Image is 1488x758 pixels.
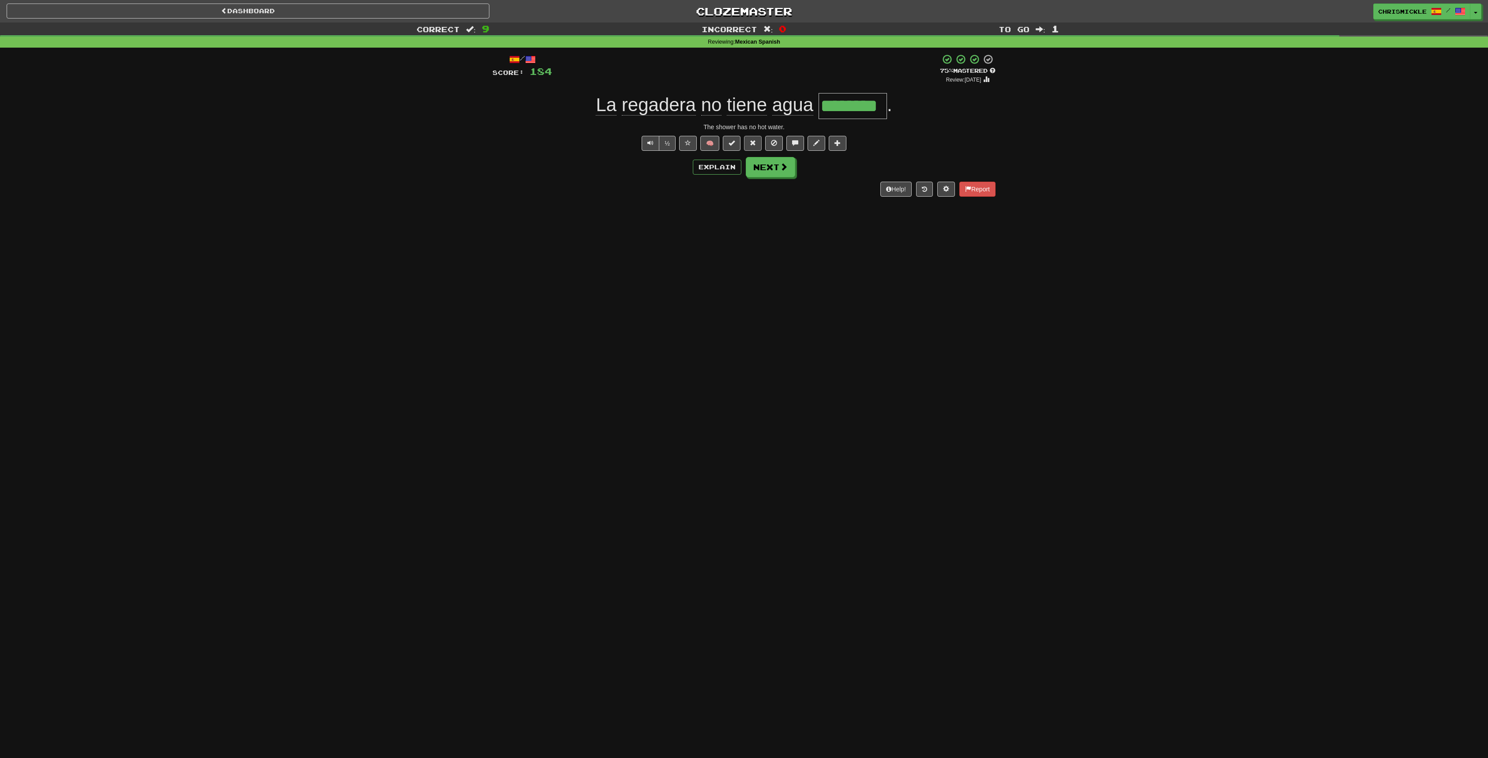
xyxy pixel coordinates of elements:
[1373,4,1470,19] a: ChrisMickle /
[940,67,996,75] div: Mastered
[829,136,846,151] button: Add to collection (alt+a)
[482,23,489,34] span: 9
[1036,26,1045,33] span: :
[946,77,981,83] small: Review: [DATE]
[765,136,783,151] button: Ignore sentence (alt+i)
[808,136,825,151] button: Edit sentence (alt+d)
[746,157,795,177] button: Next
[622,94,696,116] span: regadera
[596,94,616,116] span: La
[887,94,892,115] span: .
[503,4,985,19] a: Clozemaster
[679,136,697,151] button: Favorite sentence (alt+f)
[1446,7,1450,13] span: /
[417,25,460,34] span: Correct
[735,39,780,45] strong: Mexican Spanish
[786,136,804,151] button: Discuss sentence (alt+u)
[999,25,1030,34] span: To go
[492,54,552,65] div: /
[702,25,757,34] span: Incorrect
[530,66,552,77] span: 184
[659,136,676,151] button: ½
[700,136,719,151] button: 🧠
[772,94,813,116] span: agua
[779,23,786,34] span: 0
[916,182,933,197] button: Round history (alt+y)
[763,26,773,33] span: :
[492,123,996,131] div: The shower has no hot water.
[7,4,489,19] a: Dashboard
[701,94,722,116] span: no
[959,182,996,197] button: Report
[727,94,767,116] span: tiene
[492,69,524,76] span: Score:
[880,182,912,197] button: Help!
[940,67,953,74] span: 75 %
[1378,7,1427,15] span: ChrisMickle
[723,136,740,151] button: Set this sentence to 100% Mastered (alt+m)
[466,26,476,33] span: :
[744,136,762,151] button: Reset to 0% Mastered (alt+r)
[693,160,741,175] button: Explain
[1052,23,1059,34] span: 1
[642,136,659,151] button: Play sentence audio (ctl+space)
[640,136,676,151] div: Text-to-speech controls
